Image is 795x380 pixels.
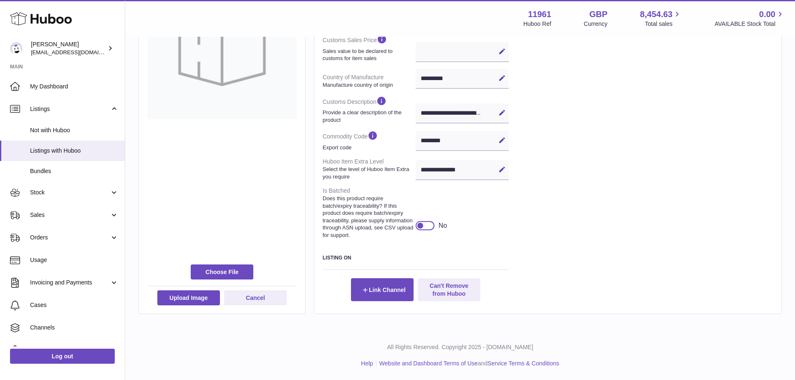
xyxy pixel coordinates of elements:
a: Log out [10,349,115,364]
div: Currency [584,20,608,28]
button: Link Channel [351,278,414,301]
span: Listings [30,105,110,113]
span: Not with Huboo [30,126,119,134]
span: Total sales [645,20,682,28]
dt: Customs Description [323,92,416,127]
button: Upload Image [157,290,220,305]
div: [PERSON_NAME] [31,40,106,56]
dt: Huboo Item Extra Level [323,154,416,184]
dt: Is Batched [323,184,416,242]
strong: GBP [589,9,607,20]
dt: Commodity Code [323,127,416,154]
a: Help [361,360,373,367]
strong: Select the level of Huboo Item Extra you require [323,166,414,180]
span: AVAILABLE Stock Total [714,20,785,28]
span: [EMAIL_ADDRESS][DOMAIN_NAME] [31,49,123,55]
dt: Country of Manufacture [323,70,416,92]
a: 8,454.63 Total sales [640,9,682,28]
a: 0.00 AVAILABLE Stock Total [714,9,785,28]
span: Listings with Huboo [30,147,119,155]
span: Bundles [30,167,119,175]
strong: Provide a clear description of the product [323,109,414,123]
span: 8,454.63 [640,9,673,20]
span: Settings [30,346,119,354]
strong: 11961 [528,9,551,20]
span: My Dashboard [30,83,119,91]
span: Usage [30,256,119,264]
span: Sales [30,211,110,219]
span: Cases [30,301,119,309]
strong: Does this product require batch/expiry traceability? If this product does require batch/expiry tr... [323,195,414,239]
a: Service Terms & Conditions [487,360,559,367]
span: Invoicing and Payments [30,279,110,287]
button: Can't Remove from Huboo [418,278,480,301]
a: Website and Dashboard Terms of Use [379,360,478,367]
button: Cancel [224,290,287,305]
h3: Listing On [323,254,509,261]
strong: Manufacture country of origin [323,81,414,89]
span: Choose File [191,264,253,279]
span: 0.00 [759,9,775,20]
img: internalAdmin-11961@internal.huboo.com [10,42,23,55]
strong: Sales value to be declared to customs for item sales [323,48,414,62]
span: Channels [30,324,119,332]
span: Orders [30,234,110,242]
dt: Customs Sales Price [323,30,416,65]
strong: Export code [323,144,414,151]
span: Stock [30,189,110,196]
p: All Rights Reserved. Copyright 2025 - [DOMAIN_NAME] [132,343,788,351]
li: and [376,360,559,367]
div: No [439,221,447,230]
div: Huboo Ref [523,20,551,28]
